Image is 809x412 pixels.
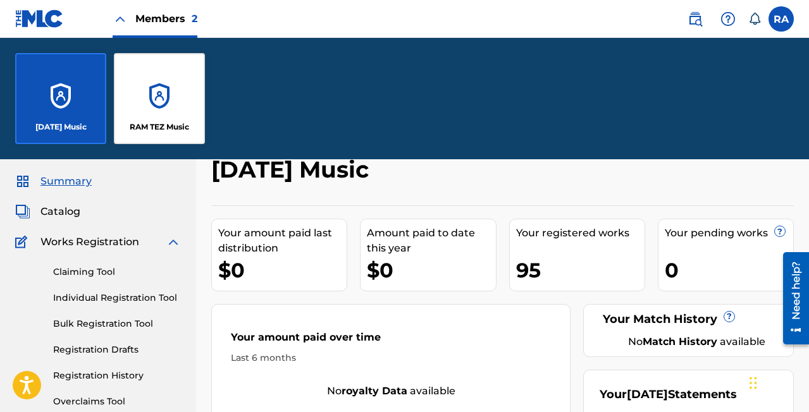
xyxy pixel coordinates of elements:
p: August 15th Music [35,121,87,133]
a: Public Search [682,6,708,32]
div: 0 [665,256,793,284]
span: ? [724,312,734,322]
img: Close [113,11,128,27]
div: Drag [750,364,757,402]
a: Accounts[DATE] Music [15,53,106,144]
span: Catalog [40,204,80,219]
img: Works Registration [15,234,32,250]
img: MLC Logo [15,9,64,28]
a: CatalogCatalog [15,204,80,219]
div: Your amount paid last distribution [218,226,347,256]
strong: royalty data [342,385,407,397]
img: help [720,11,736,27]
span: [DATE] [627,387,668,401]
img: Summary [15,174,30,189]
span: ? [775,226,785,236]
a: SummarySummary [15,174,92,189]
div: Notifications [748,13,761,25]
div: 95 [516,256,645,284]
img: expand [166,234,181,250]
div: No available [615,334,777,349]
div: Last 6 months [231,351,551,365]
p: RAM TEZ Music [130,121,189,133]
div: $0 [367,256,495,284]
div: Your amount paid over time [231,330,551,351]
div: User Menu [769,6,794,32]
div: No available [212,384,570,399]
a: Claiming Tool [53,265,181,279]
iframe: Resource Center [774,246,809,350]
div: $0 [218,256,347,284]
div: Your Match History [600,311,777,328]
span: Summary [40,174,92,189]
div: Amount paid to date this year [367,226,495,256]
a: Bulk Registration Tool [53,317,181,330]
a: Individual Registration Tool [53,291,181,305]
h2: [DATE] Music [211,155,375,184]
img: Catalog [15,204,30,219]
a: AccountsRAM TEZ Music [114,53,205,144]
span: 2 [192,13,197,25]
div: Help [715,6,741,32]
img: search [688,11,703,27]
strong: Match History [643,336,717,348]
span: Members [135,11,197,26]
a: Overclaims Tool [53,395,181,408]
a: Registration History [53,369,181,382]
div: Your Statements [600,386,737,403]
a: Registration Drafts [53,343,181,356]
span: Works Registration [40,234,139,250]
iframe: Chat Widget [746,351,809,412]
div: Your registered works [516,226,645,241]
div: Your pending works [665,226,793,241]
